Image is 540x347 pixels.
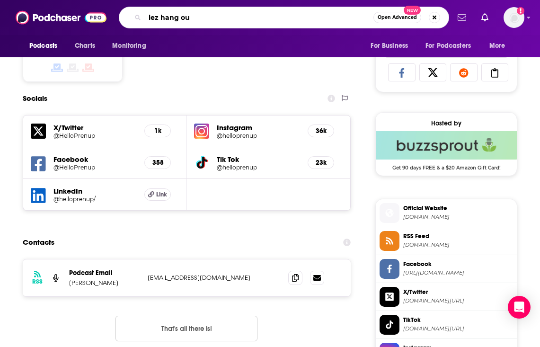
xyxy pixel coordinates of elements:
[106,37,158,55] button: open menu
[23,233,54,251] h2: Contacts
[217,164,300,171] a: @helloprenup
[403,204,513,213] span: Official Website
[53,123,137,132] h5: X/Twitter
[217,132,300,139] a: @helloprenup
[380,203,513,223] a: Official Website[DOMAIN_NAME]
[403,214,513,221] span: helloprenup.com
[316,159,326,167] h5: 23k
[217,155,300,164] h5: Tik Tok
[144,188,171,201] a: Link
[16,9,106,27] img: Podchaser - Follow, Share and Rate Podcasts
[69,269,140,277] p: Podcast Email
[450,63,478,81] a: Share on Reddit
[378,15,417,20] span: Open Advanced
[376,131,517,170] a: Buzzsprout Deal: Get 90 days FREE & a $20 Amazon Gift Card!
[508,296,531,319] div: Open Intercom Messenger
[419,63,447,81] a: Share on X/Twitter
[454,9,470,26] a: Show notifications dropdown
[403,241,513,249] span: feeds.buzzsprout.com
[403,288,513,296] span: X/Twitter
[403,316,513,324] span: TikTok
[403,232,513,240] span: RSS Feed
[53,132,137,139] a: @HelloPrenup
[403,297,513,304] span: twitter.com/HelloPrenup
[403,325,513,332] span: tiktok.com/@helloprenup
[504,7,524,28] button: Show profile menu
[53,196,137,203] a: @helloprenup/
[403,260,513,268] span: Facebook
[316,127,326,135] h5: 36k
[380,315,513,335] a: TikTok[DOMAIN_NAME][URL]
[478,9,492,26] a: Show notifications dropdown
[376,131,517,160] img: Buzzsprout Deal: Get 90 days FREE & a $20 Amazon Gift Card!
[75,39,95,53] span: Charts
[194,124,209,139] img: iconImage
[69,279,140,287] p: [PERSON_NAME]
[380,231,513,251] a: RSS Feed[DOMAIN_NAME]
[371,39,408,53] span: For Business
[148,274,273,282] p: [EMAIL_ADDRESS][DOMAIN_NAME]
[364,37,420,55] button: open menu
[483,37,517,55] button: open menu
[23,37,70,55] button: open menu
[373,12,421,23] button: Open AdvancedNew
[152,127,163,135] h5: 1k
[145,10,373,25] input: Search podcasts, credits, & more...
[29,39,57,53] span: Podcasts
[32,278,43,285] h3: RSS
[380,259,513,279] a: Facebook[URL][DOMAIN_NAME]
[404,6,421,15] span: New
[53,164,137,171] a: @HelloPrenup
[403,269,513,276] span: https://www.facebook.com/HelloPrenup
[376,160,517,171] span: Get 90 days FREE & a $20 Amazon Gift Card!
[112,39,146,53] span: Monitoring
[504,7,524,28] img: User Profile
[152,159,163,167] h5: 358
[517,7,524,15] svg: Add a profile image
[217,123,300,132] h5: Instagram
[53,187,137,196] h5: LinkedIn
[388,63,416,81] a: Share on Facebook
[376,119,517,127] div: Hosted by
[504,7,524,28] span: Logged in as putnampublicity
[489,39,505,53] span: More
[156,191,167,198] span: Link
[23,89,47,107] h2: Socials
[69,37,101,55] a: Charts
[380,287,513,307] a: X/Twitter[DOMAIN_NAME][URL]
[419,37,485,55] button: open menu
[53,155,137,164] h5: Facebook
[425,39,471,53] span: For Podcasters
[119,7,449,28] div: Search podcasts, credits, & more...
[481,63,509,81] a: Copy Link
[115,316,257,341] button: Nothing here.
